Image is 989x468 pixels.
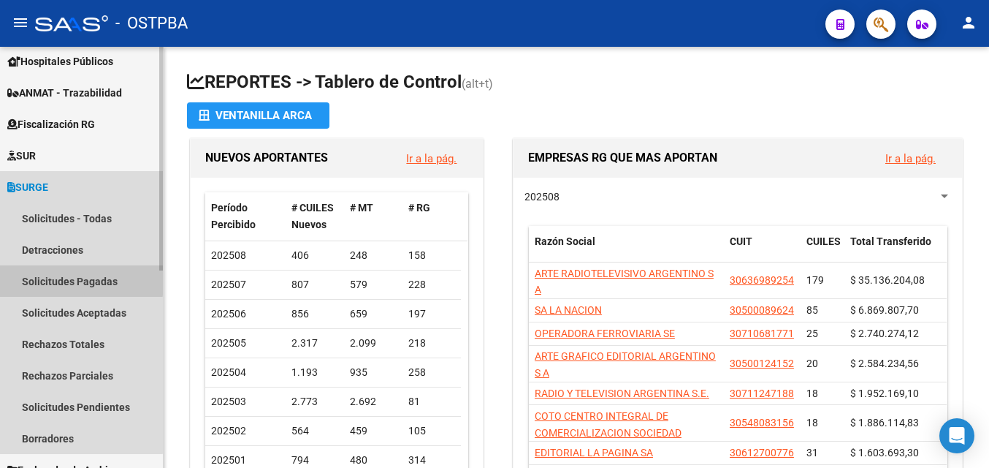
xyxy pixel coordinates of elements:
[844,226,947,274] datatable-header-cell: Total Transferido
[291,276,338,293] div: 807
[291,393,338,410] div: 2.773
[291,247,338,264] div: 406
[850,447,919,458] span: $ 1.603.693,30
[205,192,286,241] datatable-header-cell: Período Percibido
[730,388,794,399] span: 30711247188
[291,364,338,381] div: 1.193
[408,202,430,214] span: # RG
[535,304,602,316] span: SA LA NACION
[528,151,717,165] span: EMPRESAS RG QUE MAS APORTAN
[211,366,246,378] span: 202504
[724,226,801,274] datatable-header-cell: CUIT
[730,328,794,339] span: 30710681771
[187,102,329,129] button: Ventanilla ARCA
[286,192,344,241] datatable-header-cell: # CUILES Nuevos
[350,364,397,381] div: 935
[850,358,919,369] span: $ 2.584.234,56
[535,388,709,399] span: RADIO Y TELEVISION ARGENTINA S.E.
[730,235,752,247] span: CUIT
[12,14,29,31] mat-icon: menu
[806,388,818,399] span: 18
[211,337,246,349] span: 202505
[535,268,714,296] span: ARTE RADIOTELEVISIVO ARGENTINO S A
[7,85,122,101] span: ANMAT - Trazabilidad
[730,358,794,369] span: 30500124152
[535,410,681,456] span: COTO CENTRO INTEGRAL DE COMERCIALIZACION SOCIEDAD ANONIMA
[211,249,246,261] span: 202508
[535,447,653,458] span: EDITORIAL LA PAGINA SA
[291,202,334,230] span: # CUILES Nuevos
[850,304,919,316] span: $ 6.869.807,70
[7,116,95,132] span: Fiscalización RG
[211,454,246,466] span: 202501
[730,417,794,429] span: 30548083156
[885,152,936,165] a: Ir a la pág.
[211,308,246,320] span: 202506
[730,304,794,316] span: 30500089624
[350,393,397,410] div: 2.692
[344,192,402,241] datatable-header-cell: # MT
[874,145,947,172] button: Ir a la pág.
[7,53,113,69] span: Hospitales Públicos
[535,350,716,379] span: ARTE GRAFICO EDITORIAL ARGENTINO S A
[535,235,595,247] span: Razón Social
[730,274,794,286] span: 30636989254
[408,247,455,264] div: 158
[350,202,373,214] span: # MT
[291,335,338,352] div: 2.317
[939,418,974,453] div: Open Intercom Messenger
[524,191,560,203] span: 202508
[850,417,919,429] span: $ 1.886.114,83
[535,328,675,339] span: OPERADORA FERROVIARIA SE
[7,179,48,195] span: SURGE
[408,393,455,410] div: 81
[529,226,724,274] datatable-header-cell: Razón Social
[850,388,919,399] span: $ 1.952.169,10
[408,306,455,322] div: 197
[406,152,457,165] a: Ir a la pág.
[806,358,818,369] span: 20
[291,306,338,322] div: 856
[806,328,818,339] span: 25
[291,423,338,439] div: 564
[350,423,397,439] div: 459
[850,328,919,339] span: $ 2.740.274,12
[402,192,461,241] datatable-header-cell: # RG
[7,148,36,164] span: SUR
[115,7,188,39] span: - OSTPBA
[462,77,493,91] span: (alt+t)
[806,304,818,316] span: 85
[211,425,246,437] span: 202502
[850,274,925,286] span: $ 35.136.204,08
[408,335,455,352] div: 218
[730,447,794,458] span: 30612700776
[960,14,977,31] mat-icon: person
[350,306,397,322] div: 659
[806,274,824,286] span: 179
[806,417,818,429] span: 18
[850,235,931,247] span: Total Transferido
[408,364,455,381] div: 258
[211,202,256,230] span: Período Percibido
[408,276,455,293] div: 228
[806,235,841,247] span: CUILES
[211,396,246,407] span: 202503
[350,247,397,264] div: 248
[211,279,246,290] span: 202507
[187,70,966,96] h1: REPORTES -> Tablero de Control
[408,423,455,439] div: 105
[394,145,468,172] button: Ir a la pág.
[806,447,818,458] span: 31
[350,335,397,352] div: 2.099
[199,102,318,129] div: Ventanilla ARCA
[350,276,397,293] div: 579
[205,151,328,165] span: NUEVOS APORTANTES
[801,226,844,274] datatable-header-cell: CUILES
